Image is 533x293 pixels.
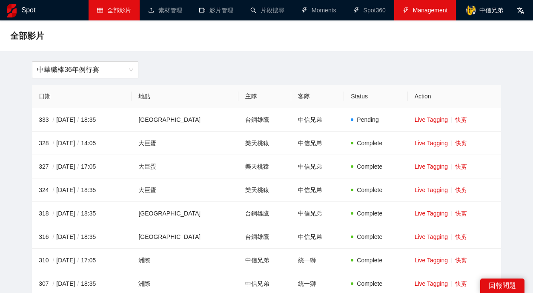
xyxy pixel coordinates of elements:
td: 316 [DATE] 18:35 [32,225,132,249]
a: 快剪 [455,280,467,287]
span: / [75,257,81,264]
span: table [97,7,103,13]
td: 中信兄弟 [291,155,344,178]
span: Complete [357,257,382,264]
span: 全部影片 [107,7,131,14]
td: 324 [DATE] 18:35 [32,178,132,202]
img: logo [7,4,17,17]
a: Live Tagging [415,233,448,240]
td: 樂天桃猿 [238,132,291,155]
span: / [50,116,56,123]
a: video-camera影片管理 [199,7,233,14]
a: 快剪 [455,233,467,240]
span: Complete [357,163,382,170]
span: / [75,280,81,287]
td: 台鋼雄鷹 [238,202,291,225]
td: 大巨蛋 [132,178,238,202]
a: upload素材管理 [148,7,182,14]
span: / [50,233,56,240]
td: 中信兄弟 [291,178,344,202]
span: / [50,257,56,264]
td: 中信兄弟 [291,225,344,249]
td: 洲際 [132,249,238,272]
span: 全部影片 [10,29,44,43]
td: 中信兄弟 [291,108,344,132]
td: 台鋼雄鷹 [238,225,291,249]
td: 中信兄弟 [291,132,344,155]
th: 主隊 [238,85,291,108]
td: 中信兄弟 [291,202,344,225]
span: / [50,210,56,217]
td: 310 [DATE] 17:05 [32,249,132,272]
td: 327 [DATE] 17:05 [32,155,132,178]
a: Live Tagging [415,280,448,287]
td: 大巨蛋 [132,132,238,155]
a: Live Tagging [415,210,448,217]
span: Complete [357,210,382,217]
td: 樂天桃猿 [238,155,291,178]
span: Complete [357,233,382,240]
a: Live Tagging [415,116,448,123]
span: / [75,140,81,146]
img: avatar [466,5,476,15]
a: 快剪 [455,163,467,170]
td: 統一獅 [291,249,344,272]
a: thunderboltSpot360 [353,7,386,14]
th: Status [344,85,407,108]
th: 客隊 [291,85,344,108]
span: Complete [357,280,382,287]
span: 中華職棒36年例行賽 [37,62,133,78]
th: Action [408,85,501,108]
div: 回報問題 [480,279,524,293]
a: 快剪 [455,210,467,217]
td: 328 [DATE] 14:05 [32,132,132,155]
span: / [75,210,81,217]
span: / [50,140,56,146]
span: / [75,163,81,170]
a: Live Tagging [415,163,448,170]
span: / [75,116,81,123]
a: search片段搜尋 [250,7,284,14]
a: 快剪 [455,116,467,123]
td: [GEOGRAPHIC_DATA] [132,225,238,249]
td: [GEOGRAPHIC_DATA] [132,108,238,132]
a: thunderboltManagement [403,7,448,14]
a: Live Tagging [415,257,448,264]
th: 地點 [132,85,238,108]
span: / [50,187,56,193]
td: 大巨蛋 [132,155,238,178]
td: 333 [DATE] 18:35 [32,108,132,132]
td: 樂天桃猿 [238,178,291,202]
span: / [75,233,81,240]
a: 快剪 [455,140,467,146]
span: Complete [357,140,382,146]
span: / [50,280,56,287]
a: 快剪 [455,187,467,193]
span: Complete [357,187,382,193]
a: Live Tagging [415,187,448,193]
a: thunderboltMoments [301,7,336,14]
th: 日期 [32,85,132,108]
span: / [75,187,81,193]
td: 台鋼雄鷹 [238,108,291,132]
span: Pending [357,116,378,123]
a: Live Tagging [415,140,448,146]
a: 快剪 [455,257,467,264]
span: / [50,163,56,170]
td: 318 [DATE] 18:35 [32,202,132,225]
td: [GEOGRAPHIC_DATA] [132,202,238,225]
td: 中信兄弟 [238,249,291,272]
